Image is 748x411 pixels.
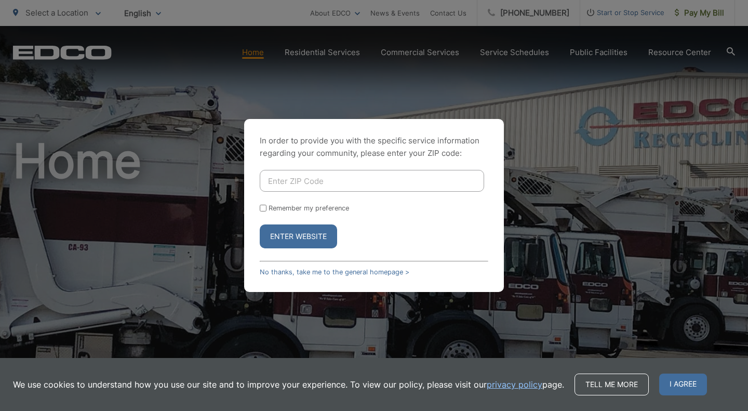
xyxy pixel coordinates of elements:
[260,135,488,160] p: In order to provide you with the specific service information regarding your community, please en...
[269,204,349,212] label: Remember my preference
[260,268,409,276] a: No thanks, take me to the general homepage >
[487,378,542,391] a: privacy policy
[13,378,564,391] p: We use cookies to understand how you use our site and to improve your experience. To view our pol...
[575,374,649,395] a: Tell me more
[260,170,484,192] input: Enter ZIP Code
[260,224,337,248] button: Enter Website
[659,374,707,395] span: I agree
